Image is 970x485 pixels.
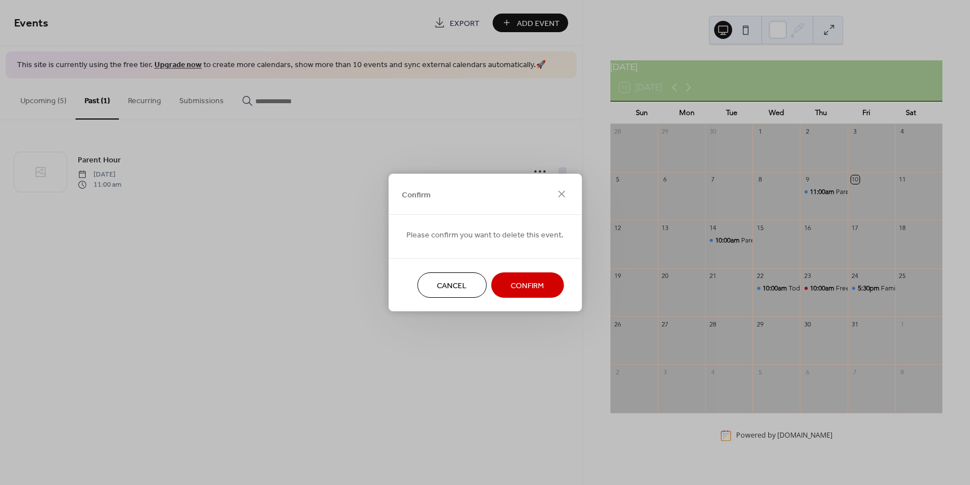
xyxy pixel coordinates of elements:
button: Cancel [417,272,486,298]
span: Confirm [402,189,431,201]
span: Confirm [511,280,544,292]
span: Cancel [437,280,467,292]
button: Confirm [491,272,564,298]
span: Please confirm you want to delete this event. [406,230,564,241]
